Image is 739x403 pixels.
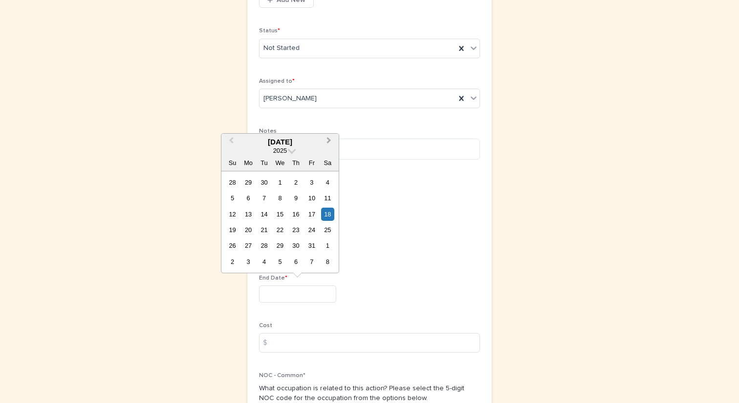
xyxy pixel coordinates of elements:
div: Choose Friday, October 24th, 2025 [305,223,318,237]
div: [DATE] [221,138,339,146]
div: Choose Monday, October 6th, 2025 [241,191,255,205]
span: [PERSON_NAME] [263,94,317,104]
div: Choose Sunday, October 5th, 2025 [226,191,239,205]
div: Su [226,156,239,169]
div: Choose Wednesday, October 29th, 2025 [273,239,286,252]
div: Choose Saturday, October 18th, 2025 [321,208,334,221]
span: Not Started [263,43,300,53]
div: Choose Saturday, October 25th, 2025 [321,223,334,237]
span: Assigned to [259,78,295,84]
div: Choose Sunday, October 19th, 2025 [226,223,239,237]
div: Choose Friday, October 3rd, 2025 [305,176,318,189]
div: Choose Sunday, October 12th, 2025 [226,208,239,221]
div: Choose Thursday, October 16th, 2025 [289,208,303,221]
div: Choose Wednesday, October 22nd, 2025 [273,223,286,237]
div: Choose Wednesday, October 8th, 2025 [273,191,286,205]
div: Choose Friday, October 17th, 2025 [305,208,318,221]
div: Choose Tuesday, October 7th, 2025 [258,191,271,205]
div: Choose Tuesday, October 14th, 2025 [258,208,271,221]
span: Notes [259,128,277,134]
div: Mo [241,156,255,169]
div: Th [289,156,303,169]
span: Cost [259,323,272,329]
div: We [273,156,286,169]
div: Choose Thursday, October 2nd, 2025 [289,176,303,189]
div: Choose Sunday, September 28th, 2025 [226,176,239,189]
div: Choose Monday, November 3rd, 2025 [241,255,255,268]
span: End Date [259,275,287,281]
div: Choose Friday, October 31st, 2025 [305,239,318,252]
span: NOC - Common* [259,373,305,379]
div: Choose Tuesday, September 30th, 2025 [258,176,271,189]
div: Choose Wednesday, November 5th, 2025 [273,255,286,268]
div: Choose Tuesday, November 4th, 2025 [258,255,271,268]
div: Choose Sunday, October 26th, 2025 [226,239,239,252]
div: Choose Monday, October 20th, 2025 [241,223,255,237]
div: Choose Saturday, November 8th, 2025 [321,255,334,268]
div: Choose Monday, October 13th, 2025 [241,208,255,221]
div: Choose Tuesday, October 28th, 2025 [258,239,271,252]
div: Choose Friday, October 10th, 2025 [305,191,318,205]
div: Choose Saturday, October 4th, 2025 [321,176,334,189]
div: Choose Friday, November 7th, 2025 [305,255,318,268]
div: Choose Thursday, October 23rd, 2025 [289,223,303,237]
button: Previous Month [222,135,238,150]
div: Choose Thursday, October 9th, 2025 [289,191,303,205]
span: 2025 [273,147,287,154]
div: Choose Tuesday, October 21st, 2025 [258,223,271,237]
div: Choose Saturday, November 1st, 2025 [321,239,334,252]
div: Choose Thursday, October 30th, 2025 [289,239,303,252]
div: Fr [305,156,318,169]
div: Sa [321,156,334,169]
button: Next Month [322,135,338,150]
div: month 2025-10 [224,174,335,270]
div: Choose Wednesday, October 1st, 2025 [273,176,286,189]
div: Tu [258,156,271,169]
div: Choose Saturday, October 11th, 2025 [321,191,334,205]
div: Choose Wednesday, October 15th, 2025 [273,208,286,221]
div: $ [259,333,279,353]
div: Choose Monday, September 29th, 2025 [241,176,255,189]
div: Choose Monday, October 27th, 2025 [241,239,255,252]
span: Status [259,28,280,34]
div: Choose Sunday, November 2nd, 2025 [226,255,239,268]
div: Choose Thursday, November 6th, 2025 [289,255,303,268]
